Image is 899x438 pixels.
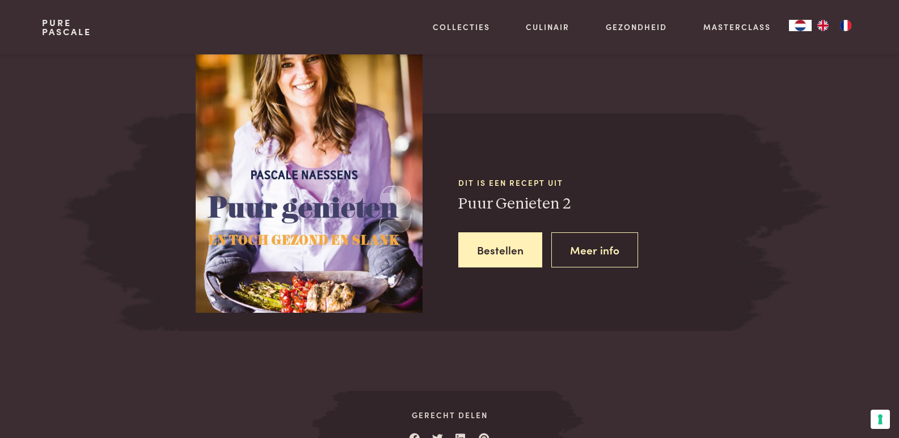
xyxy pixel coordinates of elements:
ul: Language list [812,20,857,31]
a: EN [812,20,834,31]
a: PurePascale [42,18,91,36]
a: Masterclass [703,21,771,33]
a: NL [789,20,812,31]
a: Gezondheid [606,21,667,33]
a: Bestellen [458,232,542,268]
span: Dit is een recept uit [458,177,721,189]
h3: Puur Genieten 2 [458,194,721,214]
button: Uw voorkeuren voor toestemming voor trackingtechnologieën [871,410,890,429]
a: Culinair [526,21,569,33]
aside: Language selected: Nederlands [789,20,857,31]
div: Language [789,20,812,31]
a: FR [834,20,857,31]
span: Gerecht delen [348,409,551,421]
a: Meer info [551,232,638,268]
a: Collecties [433,21,490,33]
